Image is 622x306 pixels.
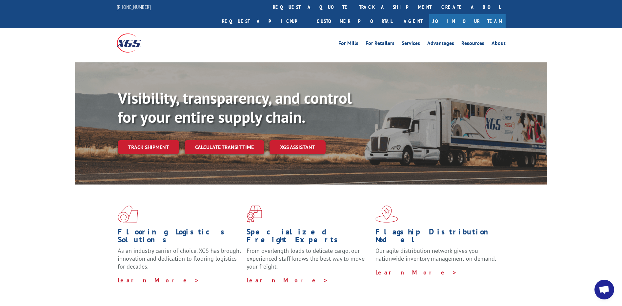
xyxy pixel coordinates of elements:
[375,206,398,223] img: xgs-icon-flagship-distribution-model-red
[312,14,397,28] a: Customer Portal
[492,41,506,48] a: About
[118,247,241,270] span: As an industry carrier of choice, XGS has brought innovation and dedication to flooring logistics...
[366,41,394,48] a: For Retailers
[247,247,371,276] p: From overlength loads to delicate cargo, our experienced staff knows the best way to move your fr...
[118,206,138,223] img: xgs-icon-total-supply-chain-intelligence-red
[402,41,420,48] a: Services
[247,228,371,247] h1: Specialized Freight Experts
[270,140,326,154] a: XGS ASSISTANT
[397,14,429,28] a: Agent
[118,276,199,284] a: Learn More >
[118,140,179,154] a: Track shipment
[117,4,151,10] a: [PHONE_NUMBER]
[217,14,312,28] a: Request a pickup
[247,206,262,223] img: xgs-icon-focused-on-flooring-red
[185,140,264,154] a: Calculate transit time
[461,41,484,48] a: Resources
[375,228,499,247] h1: Flagship Distribution Model
[427,41,454,48] a: Advantages
[375,247,496,262] span: Our agile distribution network gives you nationwide inventory management on demand.
[118,88,352,127] b: Visibility, transparency, and control for your entire supply chain.
[118,228,242,247] h1: Flooring Logistics Solutions
[338,41,358,48] a: For Mills
[429,14,506,28] a: Join Our Team
[247,276,328,284] a: Learn More >
[375,269,457,276] a: Learn More >
[594,280,614,299] div: Open chat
